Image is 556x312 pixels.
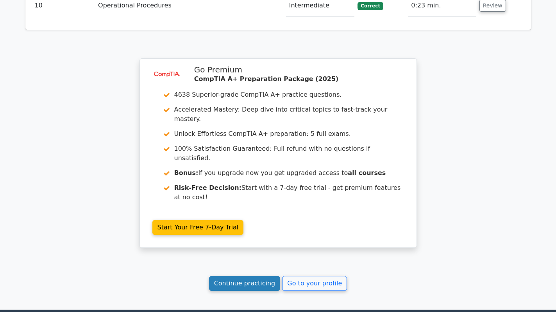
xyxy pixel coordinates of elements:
a: Continue practicing [209,276,281,291]
span: Correct [358,2,383,10]
a: Go to your profile [282,276,347,291]
a: Start Your Free 7-Day Trial [152,220,244,235]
